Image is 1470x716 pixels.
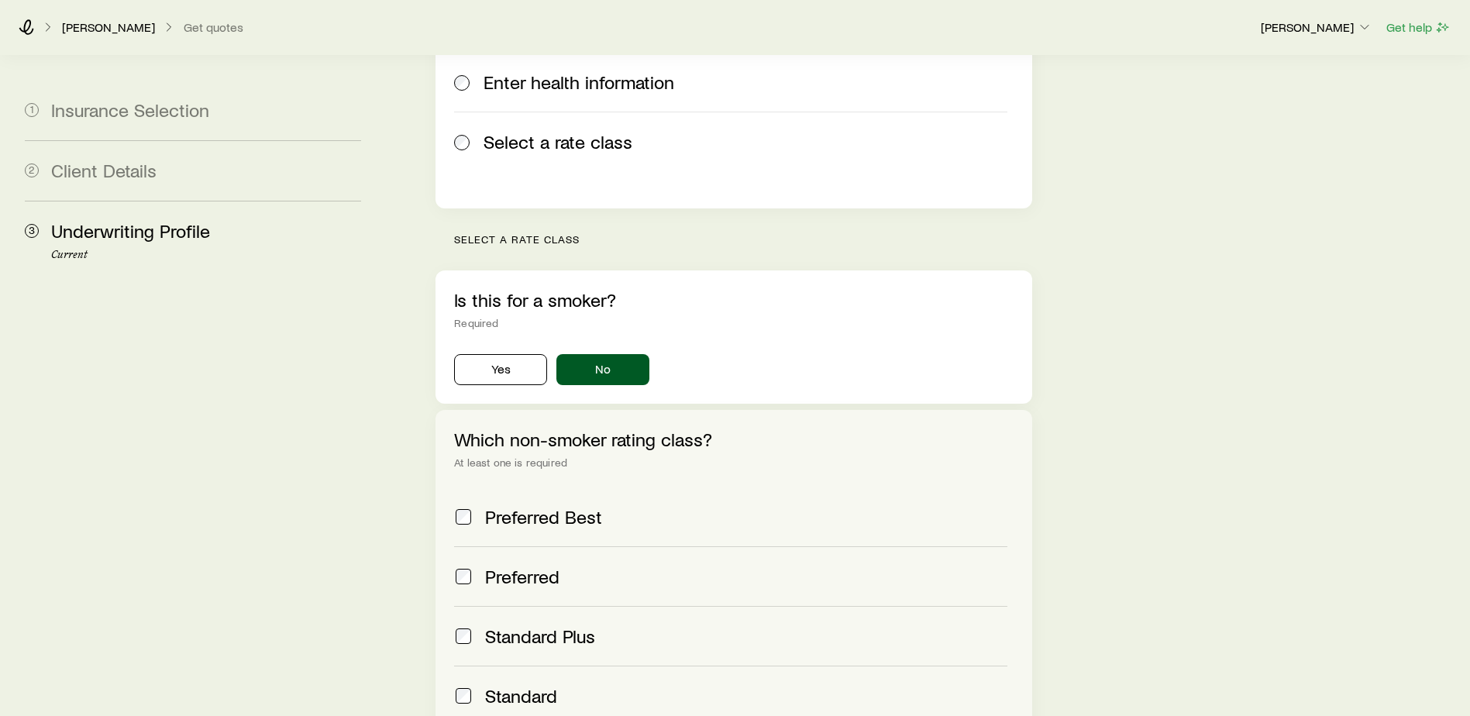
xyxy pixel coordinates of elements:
button: Get quotes [183,20,244,35]
span: Preferred Best [485,506,602,528]
span: Standard [485,685,557,707]
p: [PERSON_NAME] [62,19,155,35]
span: Standard Plus [485,625,595,647]
button: Yes [454,354,547,385]
input: Standard Plus [456,628,471,644]
p: Current [51,249,361,261]
input: Enter health information [454,75,470,91]
input: Preferred Best [456,509,471,525]
button: Get help [1386,19,1451,36]
p: Select a rate class [454,233,1032,246]
button: No [556,354,649,385]
p: [PERSON_NAME] [1261,19,1372,35]
span: 3 [25,224,39,238]
div: Required [454,317,1014,329]
span: 1 [25,103,39,117]
span: Underwriting Profile [51,219,210,242]
span: Insurance Selection [51,98,209,121]
span: Enter health information [484,71,674,93]
button: [PERSON_NAME] [1260,19,1373,37]
input: Preferred [456,569,471,584]
span: Preferred [485,566,559,587]
p: Which non-smoker rating class? [454,429,1014,450]
input: Select a rate class [454,135,470,150]
span: 2 [25,164,39,177]
input: Standard [456,688,471,704]
span: Client Details [51,159,157,181]
p: Is this for a smoker? [454,289,1014,311]
div: At least one is required [454,456,1014,469]
span: Select a rate class [484,131,632,153]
